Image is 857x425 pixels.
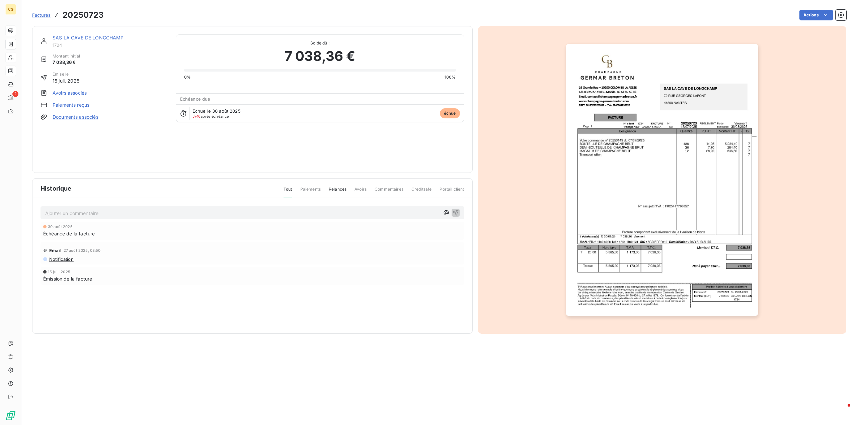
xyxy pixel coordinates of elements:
span: Email [49,248,62,253]
span: Relances [329,186,346,198]
span: Avoirs [355,186,367,198]
button: Actions [799,10,833,20]
span: 1724 [53,42,168,48]
span: Portail client [440,186,464,198]
span: Émise le [53,71,79,77]
img: invoice_thumbnail [566,44,758,316]
span: Échéance due [180,96,211,102]
a: Avoirs associés [53,90,87,96]
span: 0% [184,74,191,80]
span: Notification [49,256,74,262]
span: 27 août 2025, 08:50 [64,248,101,252]
iframe: Intercom live chat [834,402,850,418]
span: Montant initial [53,53,80,59]
span: 15 juil. 2025 [48,270,70,274]
span: 7 038,36 € [53,59,80,66]
span: Paiements [300,186,321,198]
span: Solde dû : [184,40,456,46]
span: Émission de la facture [43,275,92,282]
span: Tout [284,186,292,198]
img: Logo LeanPay [5,410,16,421]
span: Échue le 30 août 2025 [192,108,241,114]
span: après échéance [192,114,229,118]
span: Commentaires [375,186,403,198]
span: 15 juil. 2025 [53,77,79,84]
a: Factures [32,12,51,18]
span: 100% [445,74,456,80]
span: Historique [41,184,72,193]
div: CG [5,4,16,15]
span: J+16 [192,114,201,119]
span: 7 038,36 € [285,46,356,66]
span: échue [440,108,460,118]
span: Creditsafe [411,186,432,198]
a: Paiements reçus [53,102,89,108]
h3: 20250723 [63,9,104,21]
span: 30 août 2025 [48,225,73,229]
span: 2 [12,91,18,97]
span: Échéance de la facture [43,230,95,237]
a: Documents associés [53,114,98,120]
a: SAS LA CAVE DE LONGCHAMP [53,35,124,40]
